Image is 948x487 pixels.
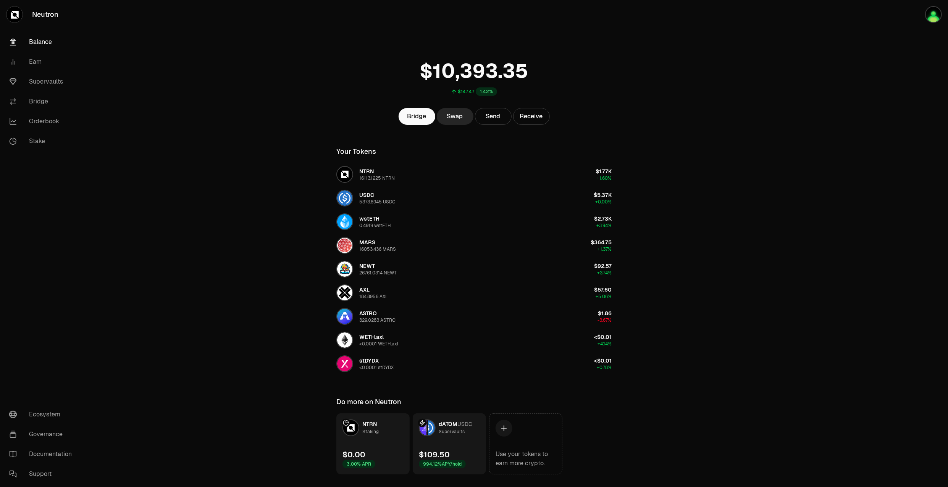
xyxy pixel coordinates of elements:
[513,108,550,125] button: Receive
[3,464,82,484] a: Support
[3,92,82,111] a: Bridge
[594,263,612,269] span: $92.57
[359,223,391,229] div: 0.4919 wstETH
[597,270,612,276] span: +3.74%
[489,413,562,474] a: Use your tokens to earn more crypto.
[420,420,426,435] img: dATOM Logo
[332,187,616,210] button: USDC LogoUSDC5373.8945 USDC$5.37K+0.00%
[594,192,612,198] span: $5.37K
[597,175,612,181] span: +1.60%
[342,460,375,468] div: 3.00% APR
[3,131,82,151] a: Stake
[359,310,377,317] span: ASTRO
[439,428,465,435] div: Supervaults
[337,238,352,253] img: MARS Logo
[336,146,376,157] div: Your Tokens
[596,293,612,300] span: +5.06%
[598,246,612,252] span: +1.37%
[359,246,396,252] div: 16053.436 MARS
[595,199,612,205] span: +0.00%
[362,421,377,427] span: NTRN
[359,270,397,276] div: 26761.0314 NEWT
[336,397,401,407] div: Do more on Neutron
[359,263,375,269] span: NEWT
[3,72,82,92] a: Supervaults
[359,215,380,222] span: wstETH
[359,168,374,175] span: NTRN
[496,450,556,468] div: Use your tokens to earn more crypto.
[332,305,616,328] button: ASTRO LogoASTRO329.0283 ASTRO$1.86-3.67%
[337,261,352,277] img: NEWT Logo
[419,449,450,460] div: $109.50
[332,163,616,186] button: NTRN LogoNTRN16113.1225 NTRN$1.77K+1.60%
[359,175,395,181] div: 16113.1225 NTRN
[439,421,457,427] span: dATOM
[428,420,435,435] img: USDC Logo
[332,210,616,233] button: wstETH LogowstETH0.4919 wstETH$2.73K+3.94%
[342,449,365,460] div: $0.00
[594,215,612,222] span: $2.73K
[437,108,473,125] a: Swap
[337,309,352,324] img: ASTRO Logo
[476,87,497,96] div: 1.42%
[337,167,352,182] img: NTRN Logo
[332,329,616,352] button: WETH.axl LogoWETH.axl<0.0001 WETH.axl<$0.01+4.14%
[362,428,379,435] div: Staking
[3,32,82,52] a: Balance
[596,168,612,175] span: $1.77K
[458,89,474,95] div: $147.47
[359,199,395,205] div: 5373.8945 USDC
[926,7,941,22] img: Oldbloom
[337,332,352,348] img: WETH.axl Logo
[597,364,612,371] span: +0.78%
[399,108,435,125] a: Bridge
[359,357,379,364] span: stDYDX
[332,258,616,281] button: NEWT LogoNEWT26761.0314 NEWT$92.57+3.74%
[598,341,612,347] span: +4.14%
[337,214,352,229] img: wstETH Logo
[332,281,616,304] button: AXL LogoAXL184.8956 AXL$57.60+5.06%
[594,334,612,340] span: <$0.01
[359,364,394,371] div: <0.0001 stDYDX
[359,341,398,347] div: <0.0001 WETH.axl
[337,190,352,206] img: USDC Logo
[596,223,612,229] span: +3.94%
[332,352,616,375] button: stDYDX LogostDYDX<0.0001 stDYDX<$0.01+0.78%
[598,310,612,317] span: $1.86
[594,357,612,364] span: <$0.01
[359,334,384,340] span: WETH.axl
[591,239,612,246] span: $364.75
[332,234,616,257] button: MARS LogoMARS16053.436 MARS$364.75+1.37%
[359,293,388,300] div: 184.8956 AXL
[337,356,352,371] img: stDYDX Logo
[3,405,82,424] a: Ecosystem
[336,413,410,474] a: NTRN LogoNTRNStaking$0.003.00% APR
[457,421,472,427] span: USDC
[594,286,612,293] span: $57.60
[3,111,82,131] a: Orderbook
[3,424,82,444] a: Governance
[359,239,375,246] span: MARS
[3,444,82,464] a: Documentation
[337,285,352,300] img: AXL Logo
[598,317,612,323] span: -3.67%
[343,420,359,435] img: NTRN Logo
[359,192,374,198] span: USDC
[419,460,466,468] div: 994.12% APY/hold
[413,413,486,474] a: dATOM LogoUSDC LogodATOMUSDCSupervaults$109.50994.12%APY/hold
[359,317,396,323] div: 329.0283 ASTRO
[475,108,512,125] button: Send
[359,286,370,293] span: AXL
[3,52,82,72] a: Earn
